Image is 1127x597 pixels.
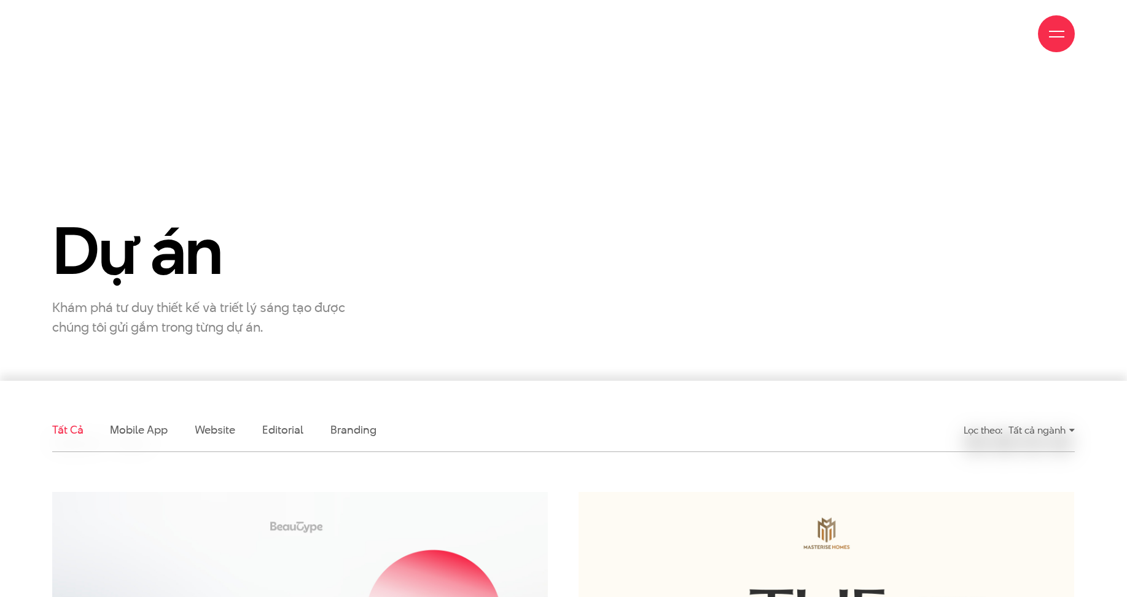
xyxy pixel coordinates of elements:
h1: Dự án [52,216,373,286]
a: Branding [330,422,376,437]
a: Mobile app [110,422,167,437]
a: Editorial [262,422,303,437]
a: Tất cả [52,422,83,437]
div: Tất cả ngành [1008,419,1075,441]
p: Khám phá tư duy thiết kế và triết lý sáng tạo được chúng tôi gửi gắm trong từng dự án. [52,297,359,337]
div: Lọc theo: [964,419,1002,441]
a: Website [195,422,235,437]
